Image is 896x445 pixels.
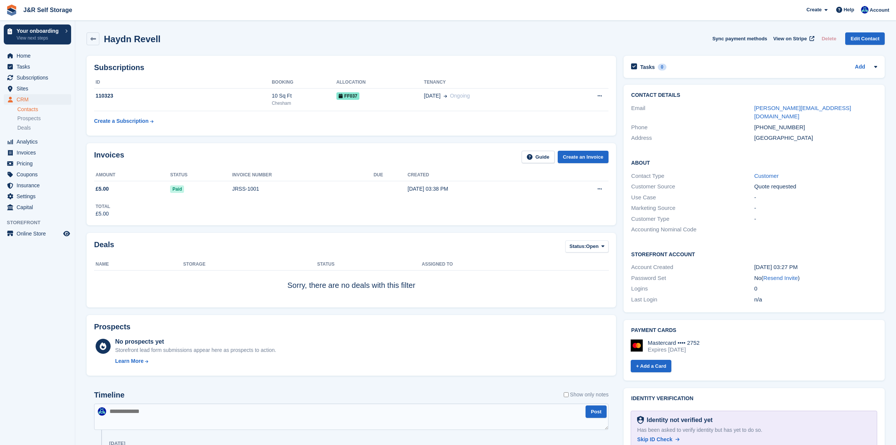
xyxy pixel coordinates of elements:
[98,407,106,416] img: Steve Revell
[754,284,877,293] div: 0
[336,92,360,100] span: FF037
[94,117,149,125] div: Create a Subscription
[754,182,877,191] div: Quote requested
[424,92,441,100] span: [DATE]
[631,284,754,293] div: Logins
[94,76,272,89] th: ID
[631,172,754,180] div: Contact Type
[644,416,713,425] div: Identity not verified yet
[272,76,336,89] th: Booking
[631,295,754,304] div: Last Login
[7,219,75,226] span: Storefront
[631,182,754,191] div: Customer Source
[94,92,272,100] div: 110323
[17,115,41,122] span: Prospects
[17,50,62,61] span: Home
[754,134,877,142] div: [GEOGRAPHIC_DATA]
[4,158,71,169] a: menu
[272,100,336,107] div: Chesham
[17,158,62,169] span: Pricing
[374,169,408,181] th: Due
[763,275,798,281] a: Resend Invite
[712,32,767,45] button: Sync payment methods
[631,104,754,121] div: Email
[408,169,552,181] th: Created
[96,210,110,218] div: £5.00
[4,228,71,239] a: menu
[422,258,608,271] th: Assigned to
[631,263,754,272] div: Account Created
[564,391,569,399] input: Show only notes
[754,123,877,132] div: [PHONE_NUMBER]
[17,169,62,180] span: Coupons
[855,63,865,72] a: Add
[94,114,154,128] a: Create a Subscription
[62,229,71,238] a: Preview store
[4,202,71,213] a: menu
[94,169,170,181] th: Amount
[806,6,821,14] span: Create
[17,106,71,113] a: Contacts
[17,147,62,158] span: Invoices
[17,94,62,105] span: CRM
[4,50,71,61] a: menu
[631,274,754,283] div: Password Set
[658,64,666,70] div: 0
[754,274,877,283] div: No
[94,258,183,271] th: Name
[631,360,671,372] a: + Add a Card
[522,151,555,163] a: Guide
[288,281,415,289] span: Sorry, there are no deals with this filter
[870,6,889,14] span: Account
[170,169,232,181] th: Status
[565,240,608,253] button: Status: Open
[631,215,754,223] div: Customer Type
[773,35,807,43] span: View on Stripe
[96,185,109,193] span: £5.00
[631,123,754,132] div: Phone
[424,76,561,89] th: Tenancy
[754,204,877,213] div: -
[17,28,61,34] p: Your onboarding
[4,94,71,105] a: menu
[631,250,877,258] h2: Storefront Account
[115,357,276,365] a: Learn More
[631,204,754,213] div: Marketing Source
[94,240,114,254] h2: Deals
[4,24,71,44] a: Your onboarding View next steps
[104,34,161,44] h2: Haydn Revell
[631,159,877,166] h2: About
[4,136,71,147] a: menu
[4,169,71,180] a: menu
[17,180,62,191] span: Insurance
[183,258,317,271] th: Storage
[631,339,643,352] img: Mastercard Logo
[6,5,17,16] img: stora-icon-8386f47178a22dfd0bd8f6a31ec36ba5ce8667c1dd55bd0f319d3a0aa187defe.svg
[4,61,71,72] a: menu
[336,76,424,89] th: Allocation
[586,243,598,250] span: Open
[770,32,816,45] a: View on Stripe
[4,72,71,83] a: menu
[272,92,336,100] div: 10 Sq Ft
[17,228,62,239] span: Online Store
[94,63,608,72] h2: Subscriptions
[115,346,276,354] div: Storefront lead form submissions appear here as prospects to action.
[17,115,71,122] a: Prospects
[17,191,62,202] span: Settings
[569,243,586,250] span: Status:
[761,275,800,281] span: ( )
[818,32,839,45] button: Delete
[861,6,869,14] img: Steve Revell
[17,35,61,41] p: View next steps
[317,258,422,271] th: Status
[637,426,871,434] div: Has been asked to verify identity but has yet to do so.
[232,169,374,181] th: Invoice number
[631,134,754,142] div: Address
[17,202,62,213] span: Capital
[637,436,679,443] a: Skip ID Check
[17,83,62,94] span: Sites
[17,136,62,147] span: Analytics
[637,416,643,424] img: Identity Verification Ready
[17,124,31,132] span: Deals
